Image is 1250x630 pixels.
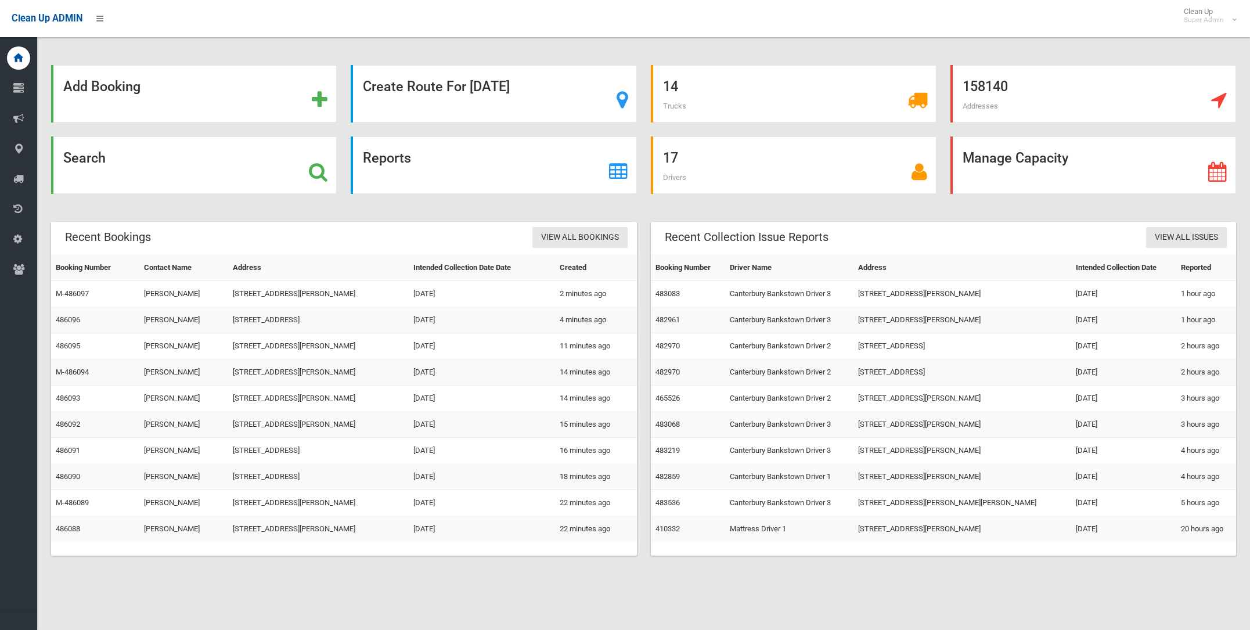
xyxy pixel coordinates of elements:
[853,333,1071,359] td: [STREET_ADDRESS]
[228,412,409,438] td: [STREET_ADDRESS][PERSON_NAME]
[1071,464,1176,490] td: [DATE]
[56,368,89,376] a: M-486094
[139,281,228,307] td: [PERSON_NAME]
[555,438,637,464] td: 16 minutes ago
[228,516,409,542] td: [STREET_ADDRESS][PERSON_NAME]
[853,255,1071,281] th: Address
[1176,438,1236,464] td: 4 hours ago
[409,464,555,490] td: [DATE]
[1071,386,1176,412] td: [DATE]
[655,341,680,350] a: 482970
[950,65,1236,123] a: 158140 Addresses
[139,516,228,542] td: [PERSON_NAME]
[555,490,637,516] td: 22 minutes ago
[532,227,628,249] a: View All Bookings
[228,359,409,386] td: [STREET_ADDRESS][PERSON_NAME]
[409,281,555,307] td: [DATE]
[1176,386,1236,412] td: 3 hours ago
[950,136,1236,194] a: Manage Capacity
[56,472,80,481] a: 486090
[663,78,678,95] strong: 14
[655,420,680,429] a: 483068
[56,341,80,350] a: 486095
[409,359,555,386] td: [DATE]
[1146,227,1227,249] a: View All Issues
[651,65,936,123] a: 14 Trucks
[655,524,680,533] a: 410332
[228,333,409,359] td: [STREET_ADDRESS][PERSON_NAME]
[555,255,637,281] th: Created
[409,438,555,464] td: [DATE]
[853,490,1071,516] td: [STREET_ADDRESS][PERSON_NAME][PERSON_NAME]
[1184,16,1224,24] small: Super Admin
[56,420,80,429] a: 486092
[555,359,637,386] td: 14 minutes ago
[1176,255,1236,281] th: Reported
[1176,464,1236,490] td: 4 hours ago
[651,226,842,249] header: Recent Collection Issue Reports
[555,516,637,542] td: 22 minutes ago
[228,438,409,464] td: [STREET_ADDRESS]
[853,412,1071,438] td: [STREET_ADDRESS][PERSON_NAME]
[963,150,1068,166] strong: Manage Capacity
[853,359,1071,386] td: [STREET_ADDRESS]
[725,307,853,333] td: Canterbury Bankstown Driver 3
[363,150,411,166] strong: Reports
[1071,281,1176,307] td: [DATE]
[555,281,637,307] td: 2 minutes ago
[409,412,555,438] td: [DATE]
[853,438,1071,464] td: [STREET_ADDRESS][PERSON_NAME]
[12,13,82,24] span: Clean Up ADMIN
[853,307,1071,333] td: [STREET_ADDRESS][PERSON_NAME]
[139,359,228,386] td: [PERSON_NAME]
[228,255,409,281] th: Address
[555,386,637,412] td: 14 minutes ago
[139,307,228,333] td: [PERSON_NAME]
[853,464,1071,490] td: [STREET_ADDRESS][PERSON_NAME]
[1176,412,1236,438] td: 3 hours ago
[853,281,1071,307] td: [STREET_ADDRESS][PERSON_NAME]
[351,65,636,123] a: Create Route For [DATE]
[1176,307,1236,333] td: 1 hour ago
[1176,333,1236,359] td: 2 hours ago
[1071,412,1176,438] td: [DATE]
[651,255,726,281] th: Booking Number
[655,446,680,455] a: 483219
[663,150,678,166] strong: 17
[725,490,853,516] td: Canterbury Bankstown Driver 3
[655,394,680,402] a: 465526
[139,490,228,516] td: [PERSON_NAME]
[139,412,228,438] td: [PERSON_NAME]
[139,386,228,412] td: [PERSON_NAME]
[1176,490,1236,516] td: 5 hours ago
[725,333,853,359] td: Canterbury Bankstown Driver 2
[1071,307,1176,333] td: [DATE]
[139,255,228,281] th: Contact Name
[725,255,853,281] th: Driver Name
[663,102,686,110] span: Trucks
[51,65,337,123] a: Add Booking
[56,498,89,507] a: M-486089
[56,394,80,402] a: 486093
[651,136,936,194] a: 17 Drivers
[853,516,1071,542] td: [STREET_ADDRESS][PERSON_NAME]
[56,524,80,533] a: 486088
[409,333,555,359] td: [DATE]
[725,412,853,438] td: Canterbury Bankstown Driver 3
[409,307,555,333] td: [DATE]
[409,386,555,412] td: [DATE]
[725,281,853,307] td: Canterbury Bankstown Driver 3
[228,490,409,516] td: [STREET_ADDRESS][PERSON_NAME]
[1071,255,1176,281] th: Intended Collection Date
[139,333,228,359] td: [PERSON_NAME]
[1071,438,1176,464] td: [DATE]
[409,490,555,516] td: [DATE]
[555,307,637,333] td: 4 minutes ago
[725,464,853,490] td: Canterbury Bankstown Driver 1
[56,446,80,455] a: 486091
[63,150,106,166] strong: Search
[725,516,853,542] td: Mattress Driver 1
[655,315,680,324] a: 482961
[409,516,555,542] td: [DATE]
[1071,333,1176,359] td: [DATE]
